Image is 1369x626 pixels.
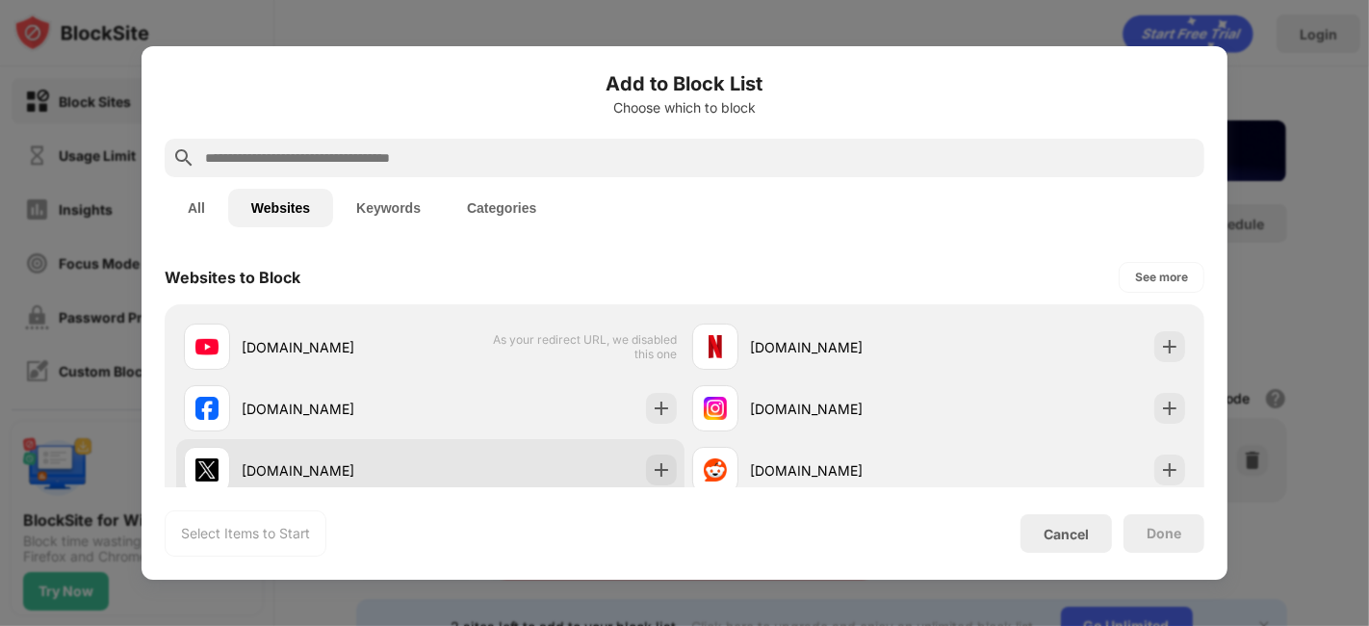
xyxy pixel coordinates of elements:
[165,69,1204,98] h6: Add to Block List
[195,335,219,358] img: favicons
[1135,268,1188,287] div: See more
[228,189,333,227] button: Websites
[242,399,430,419] div: [DOMAIN_NAME]
[172,146,195,170] img: search.svg
[704,335,727,358] img: favicons
[750,337,939,357] div: [DOMAIN_NAME]
[195,458,219,482] img: favicons
[704,458,727,482] img: favicons
[444,189,559,227] button: Categories
[333,189,444,227] button: Keywords
[242,460,430,481] div: [DOMAIN_NAME]
[750,399,939,419] div: [DOMAIN_NAME]
[242,337,430,357] div: [DOMAIN_NAME]
[1044,526,1089,542] div: Cancel
[165,268,300,287] div: Websites to Block
[181,524,310,543] div: Select Items to Start
[1147,526,1181,541] div: Done
[195,397,219,420] img: favicons
[165,100,1204,116] div: Choose which to block
[750,460,939,481] div: [DOMAIN_NAME]
[165,189,228,227] button: All
[704,397,727,420] img: favicons
[478,332,677,361] span: As your redirect URL, we disabled this one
